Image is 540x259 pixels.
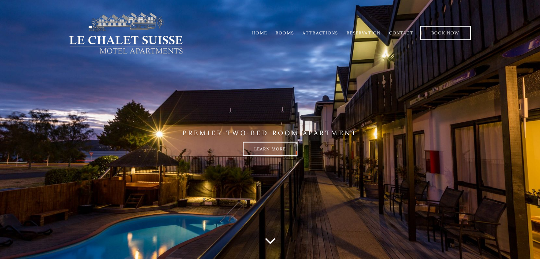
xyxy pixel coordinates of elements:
a: Learn more [243,142,298,156]
a: Home [252,30,267,35]
a: Attractions [302,30,338,35]
a: Contact [389,30,413,35]
a: Reservation [347,30,381,35]
a: Rooms [276,30,294,35]
a: Book Now [420,26,471,40]
img: lechaletsuisse [68,12,184,54]
p: PREMIER TWO BED ROOM APARTMENT [68,129,473,137]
